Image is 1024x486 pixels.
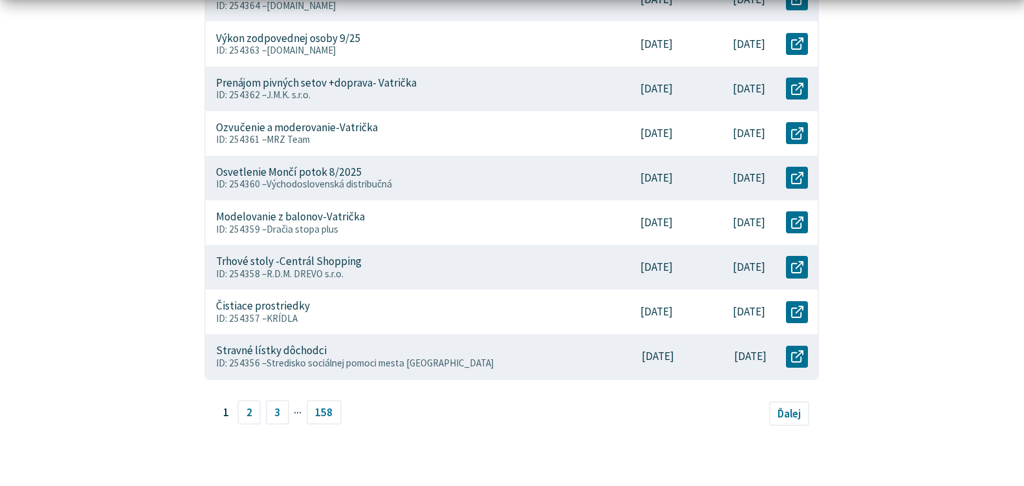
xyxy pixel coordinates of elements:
[216,121,378,134] p: Ozvučenie a moderovanie-Vatrička
[216,255,362,268] p: Trhové stoly -Centrál Shopping
[216,32,361,45] p: Výkon zodpovednej osoby 9/25
[267,133,310,145] span: MRZ Team
[216,178,581,190] p: ID: 254360 –
[216,89,581,101] p: ID: 254362 –
[734,350,767,363] p: [DATE]
[267,312,298,324] span: KRÍDLA
[733,37,765,51] p: [DATE]
[640,216,673,229] p: [DATE]
[216,357,582,369] p: ID: 254356 –
[640,37,673,51] p: [DATE]
[216,224,581,235] p: ID: 254359 –
[216,313,581,324] p: ID: 254357 –
[216,210,365,224] p: Modelovanie z balonov-Vatrička
[640,305,673,319] p: [DATE]
[216,45,581,56] p: ID: 254363 –
[640,260,673,274] p: [DATE]
[267,268,343,280] span: R.D.M. DREVO s.r.o.
[640,127,673,140] p: [DATE]
[642,350,674,363] p: [DATE]
[733,260,765,274] p: [DATE]
[640,82,673,96] p: [DATE]
[216,299,310,313] p: Čistiace prostriedky
[733,171,765,185] p: [DATE]
[216,134,581,145] p: ID: 254361 –
[267,44,336,56] span: [DOMAIN_NAME]
[237,400,261,425] a: 2
[216,268,581,280] p: ID: 254358 –
[307,400,342,425] a: 158
[267,357,494,369] span: Stredisko sociálnej pomoci mesta [GEOGRAPHIC_DATA]
[215,400,238,425] span: 1
[733,216,765,229] p: [DATE]
[216,165,362,179] p: Osvetlenie Mončí potok 8/2025
[267,178,392,190] span: Východoslovenská distribučná
[733,82,765,96] p: [DATE]
[294,401,301,423] span: ···
[640,171,673,185] p: [DATE]
[266,400,289,425] a: 3
[733,305,765,319] p: [DATE]
[733,127,765,140] p: [DATE]
[216,344,327,357] p: Stravné lístky dôchodci
[267,89,310,101] span: J.M.K. s.r.o.
[216,76,417,90] p: Prenájom pivných setov +doprava- Vatrička
[769,401,810,426] a: Ďalej
[267,223,338,235] span: Dračia stopa plus
[778,407,801,421] span: Ďalej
